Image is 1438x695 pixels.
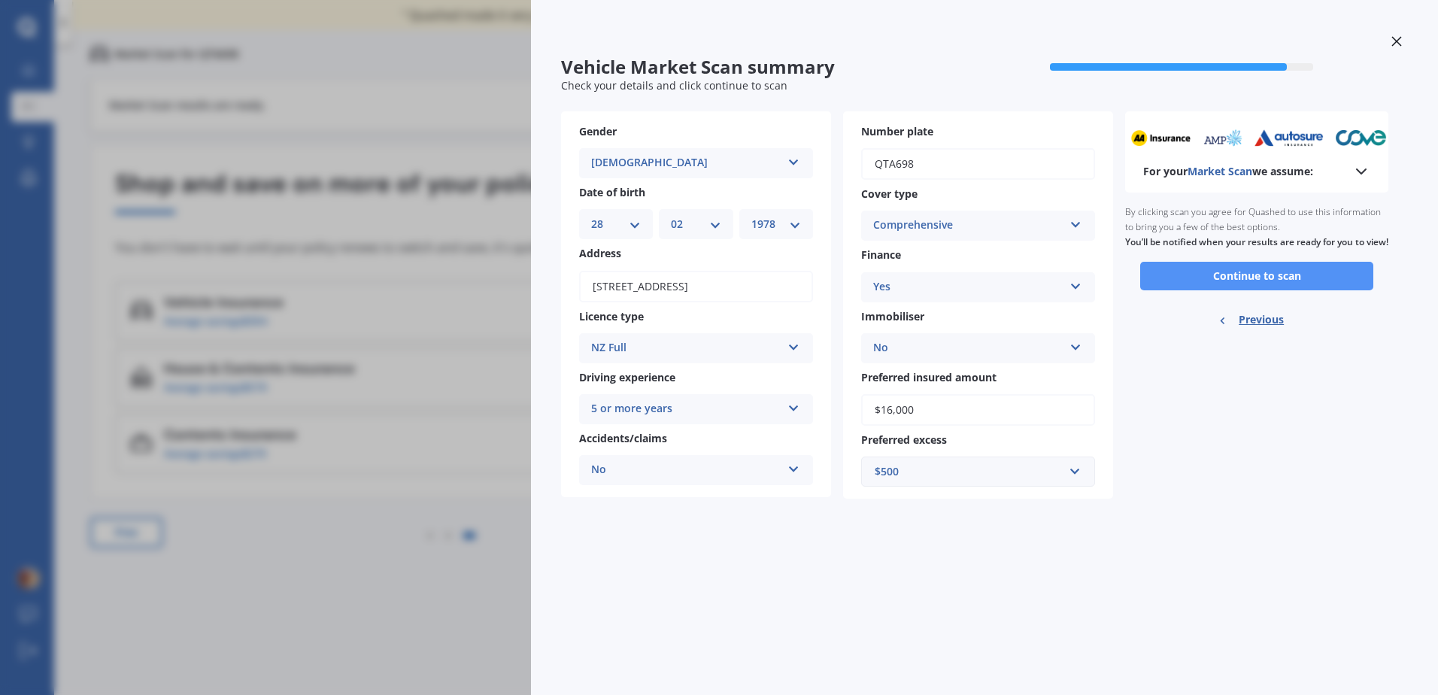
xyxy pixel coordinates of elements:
[861,248,901,263] span: Finance
[1125,235,1388,248] b: You’ll be notified when your results are ready for you to view!
[861,309,924,323] span: Immobiliser
[861,370,997,384] span: Preferred insured amount
[1239,308,1284,331] span: Previous
[591,400,781,418] div: 5 or more years
[591,339,781,357] div: NZ Full
[1143,164,1313,179] b: For your we assume:
[1140,262,1373,290] button: Continue to scan
[861,432,947,447] span: Preferred excess
[579,247,621,261] span: Address
[861,187,918,201] span: Cover type
[861,124,933,138] span: Number plate
[561,56,975,78] span: Vehicle Market Scan summary
[579,370,675,384] span: Driving experience
[579,185,645,199] span: Date of birth
[579,124,617,138] span: Gender
[873,217,1063,235] div: Comprehensive
[875,463,1063,480] div: $500
[1343,129,1426,147] img: assurant_sm.webp
[1224,129,1276,147] img: cove_sm.webp
[1125,193,1388,262] div: By clicking scan you agree for Quashed to use this information to bring you a few of the best opt...
[873,278,1063,296] div: Yes
[561,78,787,93] span: Check your details and click continue to scan
[591,154,781,172] div: [DEMOGRAPHIC_DATA]
[1188,164,1252,178] span: Market Scan
[1288,129,1332,147] img: tower_sm.png
[1091,129,1133,147] img: amp_sm.png
[591,461,781,479] div: No
[873,339,1063,357] div: No
[579,309,644,323] span: Licence type
[1144,129,1214,147] img: autosure_sm.webp
[579,431,667,445] span: Accidents/claims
